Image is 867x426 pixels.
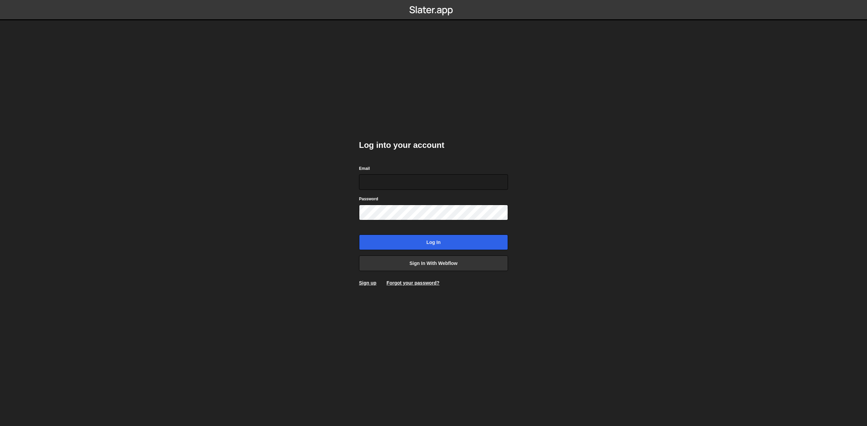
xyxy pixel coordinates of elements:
a: Sign in with Webflow [359,255,508,271]
h2: Log into your account [359,140,508,151]
input: Log in [359,234,508,250]
a: Forgot your password? [386,280,439,286]
a: Sign up [359,280,376,286]
label: Email [359,165,370,172]
label: Password [359,196,378,202]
